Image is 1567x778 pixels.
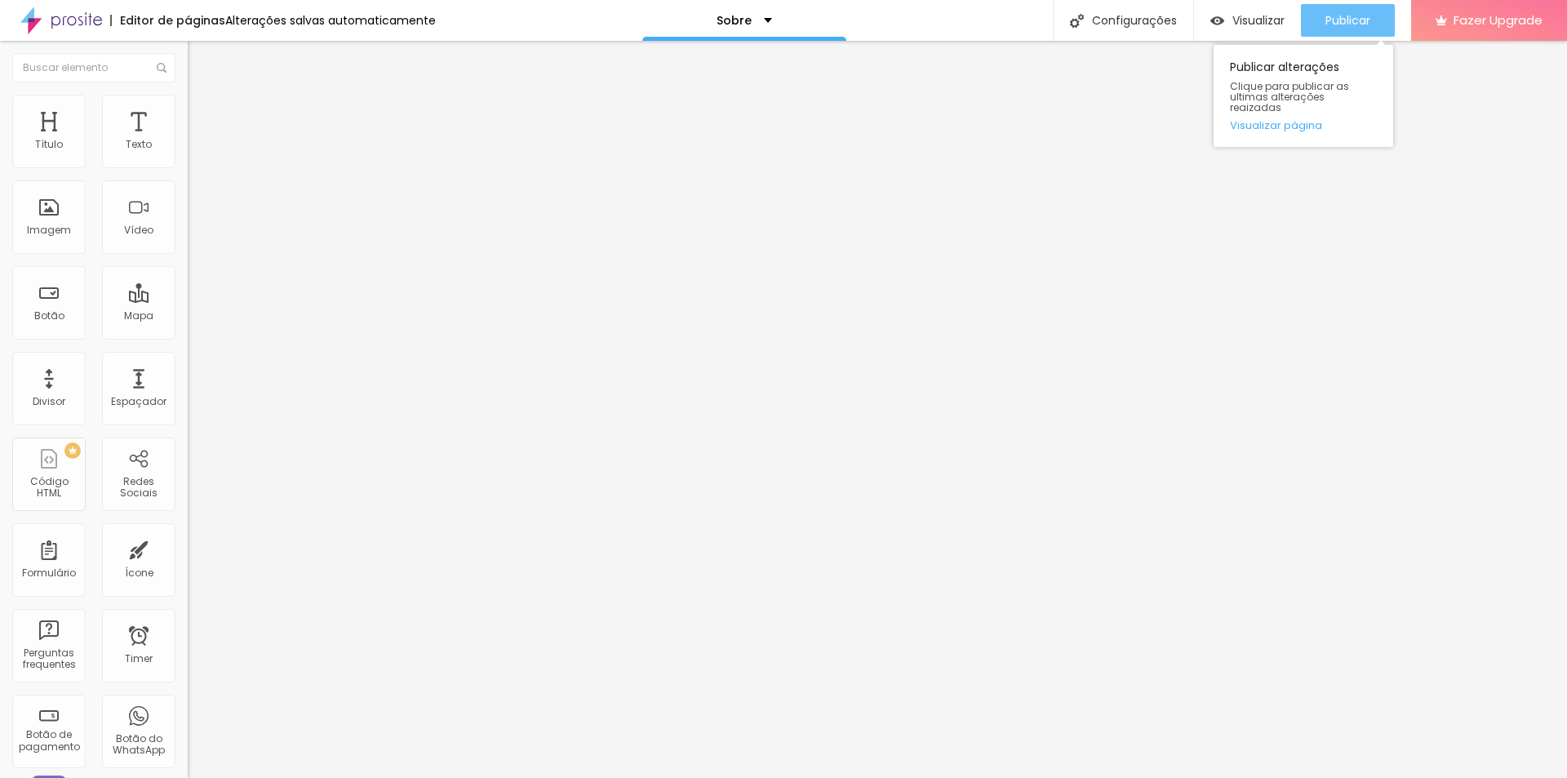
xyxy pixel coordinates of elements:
[126,139,152,150] div: Texto
[188,41,1567,778] iframe: Editor
[1454,13,1543,27] span: Fazer Upgrade
[16,729,81,753] div: Botão de pagamento
[34,310,64,322] div: Botão
[124,225,153,236] div: Vídeo
[1194,4,1301,37] button: Visualizar
[33,396,65,407] div: Divisor
[1230,81,1377,113] span: Clique para publicar as ultimas alterações reaizadas
[157,63,166,73] img: Icone
[1230,120,1377,131] a: Visualizar página
[717,15,752,26] p: Sobre
[111,396,166,407] div: Espaçador
[1325,14,1370,27] span: Publicar
[12,53,175,82] input: Buscar elemento
[106,476,171,500] div: Redes Sociais
[1070,14,1084,28] img: Icone
[35,139,63,150] div: Título
[16,647,81,671] div: Perguntas frequentes
[106,733,171,757] div: Botão do WhatsApp
[22,567,76,579] div: Formulário
[16,476,81,500] div: Código HTML
[1214,45,1393,147] div: Publicar alterações
[27,225,71,236] div: Imagem
[124,310,153,322] div: Mapa
[1301,4,1395,37] button: Publicar
[110,15,225,26] div: Editor de páginas
[125,653,153,665] div: Timer
[1232,14,1285,27] span: Visualizar
[125,567,153,579] div: Ícone
[225,15,436,26] div: Alterações salvas automaticamente
[1210,14,1224,28] img: view-1.svg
